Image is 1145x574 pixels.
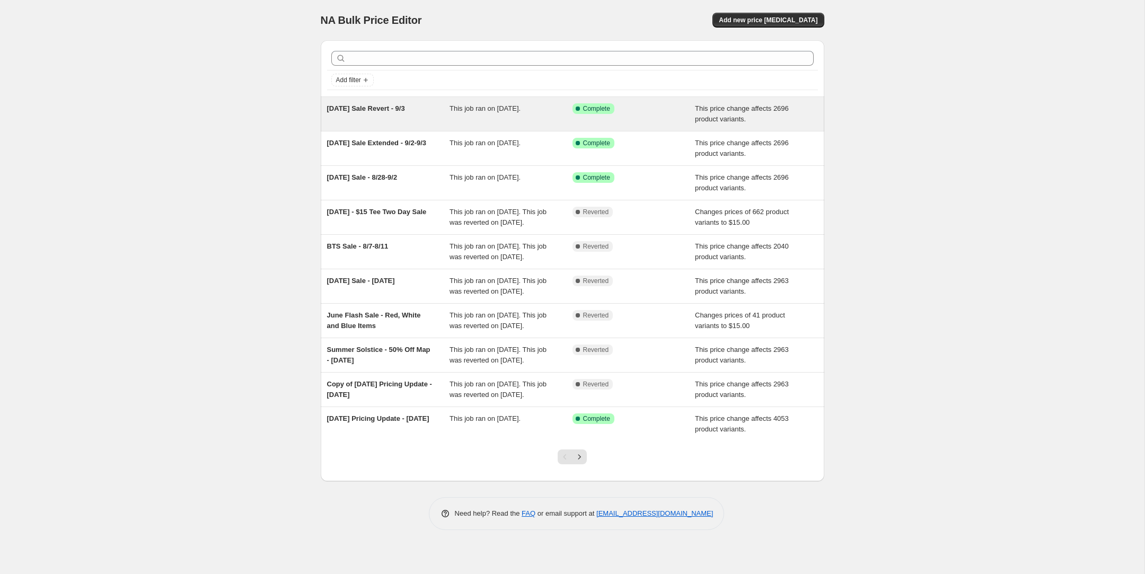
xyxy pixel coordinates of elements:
span: Reverted [583,242,609,251]
span: June Flash Sale - Red, White and Blue Items [327,311,421,330]
span: Copy of [DATE] Pricing Update - [DATE] [327,380,432,399]
span: Complete [583,104,610,113]
span: [DATE] Sale - 8/28-9/2 [327,173,398,181]
span: [DATE] Sale - [DATE] [327,277,395,285]
button: Next [572,449,587,464]
span: Summer Solstice - 50% Off Map - [DATE] [327,346,430,364]
nav: Pagination [558,449,587,464]
span: This job ran on [DATE]. This job was reverted on [DATE]. [450,311,547,330]
span: NA Bulk Price Editor [321,14,422,26]
span: Reverted [583,380,609,388]
span: This job ran on [DATE]. This job was reverted on [DATE]. [450,242,547,261]
a: [EMAIL_ADDRESS][DOMAIN_NAME] [596,509,713,517]
span: Complete [583,414,610,423]
span: BTS Sale - 8/7-8/11 [327,242,389,250]
span: This price change affects 2696 product variants. [695,139,789,157]
span: [DATE] Sale Extended - 9/2-9/3 [327,139,427,147]
span: Changes prices of 41 product variants to $15.00 [695,311,785,330]
span: Reverted [583,208,609,216]
span: This price change affects 2963 product variants. [695,277,789,295]
span: This price change affects 2696 product variants. [695,104,789,123]
span: Complete [583,139,610,147]
span: Add filter [336,76,361,84]
span: [DATE] - $15 Tee Two Day Sale [327,208,427,216]
button: Add filter [331,74,374,86]
span: This job ran on [DATE]. This job was reverted on [DATE]. [450,380,547,399]
span: This job ran on [DATE]. This job was reverted on [DATE]. [450,277,547,295]
button: Add new price [MEDICAL_DATA] [712,13,824,28]
span: This job ran on [DATE]. This job was reverted on [DATE]. [450,346,547,364]
span: This price change affects 2040 product variants. [695,242,789,261]
span: This price change affects 4053 product variants. [695,414,789,433]
span: or email support at [535,509,596,517]
span: This price change affects 2963 product variants. [695,346,789,364]
span: This job ran on [DATE]. [450,414,521,422]
span: This price change affects 2696 product variants. [695,173,789,192]
span: Complete [583,173,610,182]
span: Need help? Read the [455,509,522,517]
span: This price change affects 2963 product variants. [695,380,789,399]
span: Reverted [583,346,609,354]
span: [DATE] Sale Revert - 9/3 [327,104,405,112]
span: This job ran on [DATE]. [450,104,521,112]
span: [DATE] Pricing Update - [DATE] [327,414,429,422]
a: FAQ [522,509,535,517]
span: Reverted [583,311,609,320]
span: This job ran on [DATE]. [450,139,521,147]
span: This job ran on [DATE]. This job was reverted on [DATE]. [450,208,547,226]
span: Reverted [583,277,609,285]
span: Add new price [MEDICAL_DATA] [719,16,817,24]
span: Changes prices of 662 product variants to $15.00 [695,208,789,226]
span: This job ran on [DATE]. [450,173,521,181]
